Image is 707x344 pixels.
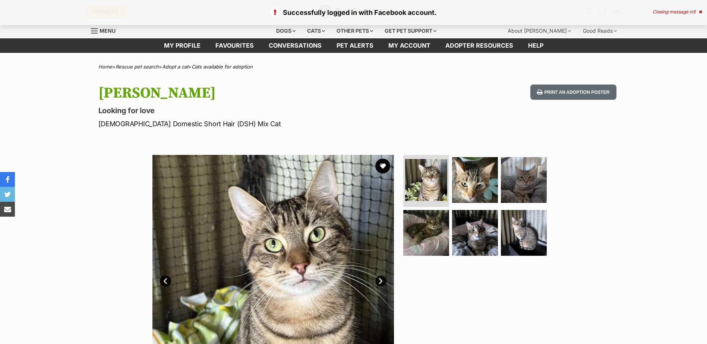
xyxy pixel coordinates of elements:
img: Photo of Harriet [501,210,547,256]
a: Home [98,64,112,70]
img: Photo of Harriet [405,159,447,201]
a: Adopter resources [438,38,521,53]
h1: [PERSON_NAME] [98,85,414,102]
a: Cats available for adoption [192,64,253,70]
p: [DEMOGRAPHIC_DATA] Domestic Short Hair (DSH) Mix Cat [98,119,414,129]
img: Photo of Harriet [403,210,449,256]
img: Photo of Harriet [501,157,547,203]
a: Prev [160,275,171,287]
a: conversations [261,38,329,53]
span: 5 [693,9,696,15]
button: Print an adoption poster [530,85,616,100]
div: Get pet support [379,23,442,38]
a: Menu [91,23,121,37]
img: Photo of Harriet [452,157,498,203]
p: Looking for love [98,105,414,116]
a: Rescue pet search [116,64,159,70]
span: Menu [100,28,116,34]
div: About [PERSON_NAME] [502,23,576,38]
img: Photo of Harriet [452,210,498,256]
div: Other pets [331,23,378,38]
a: My profile [157,38,208,53]
div: Closing message in [653,9,702,15]
a: Help [521,38,551,53]
div: > > > [80,64,628,70]
a: Pet alerts [329,38,381,53]
div: Dogs [271,23,301,38]
button: favourite [375,159,390,173]
a: Adopt a cat [162,64,188,70]
div: Good Reads [578,23,622,38]
p: Successfully logged in with Facebook account. [7,7,700,17]
a: Favourites [208,38,261,53]
a: Next [375,275,386,287]
a: My account [381,38,438,53]
div: Cats [302,23,330,38]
